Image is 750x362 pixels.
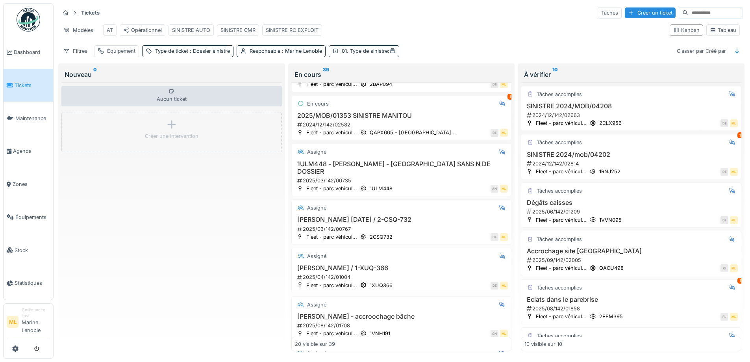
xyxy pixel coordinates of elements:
[145,132,198,140] div: Créer une intervention
[537,284,582,291] div: Tâches accomplies
[737,132,743,138] div: 1
[720,264,728,272] div: KI
[730,264,738,272] div: ML
[599,119,622,127] div: 2CLX956
[491,129,498,137] div: DE
[14,48,50,56] span: Dashboard
[7,316,19,328] li: ML
[307,100,329,108] div: En cours
[220,26,256,34] div: SINISTRE CMR
[7,307,50,339] a: ML Gestionnaire localMarine Lenoble
[4,69,53,102] a: Tickets
[342,47,396,55] div: 01. Type de sinistre
[598,7,622,19] div: Tâches
[500,330,508,338] div: ML
[536,264,587,272] div: Fleet - parc véhicul...
[296,322,508,329] div: 2025/08/142/01708
[60,24,97,36] div: Modèles
[536,119,587,127] div: Fleet - parc véhicul...
[296,273,508,281] div: 2025/04/142/01004
[307,301,326,308] div: Assigné
[737,278,743,284] div: 1
[323,70,329,79] sup: 39
[60,45,91,57] div: Filtres
[306,330,357,337] div: Fleet - parc véhicul...
[388,48,396,54] span: :
[370,233,393,241] div: 2CSQ732
[536,313,587,320] div: Fleet - parc véhicul...
[65,70,279,79] div: Nouveau
[13,147,50,155] span: Agenda
[625,7,676,18] div: Créer un ticket
[524,102,738,110] h3: SINISTRE 2024/MOB/04208
[4,102,53,135] a: Maintenance
[266,26,319,34] div: SINISTRE RC EXPLOIT
[673,45,730,57] div: Classer par Créé par
[307,252,326,260] div: Assigné
[306,185,357,192] div: Fleet - parc véhicul...
[15,213,50,221] span: Équipements
[4,168,53,201] a: Zones
[491,185,498,193] div: AN
[107,26,113,34] div: AT
[524,247,738,255] h3: Accrochage site [GEOGRAPHIC_DATA]
[526,208,738,215] div: 2025/06/142/01209
[370,185,393,192] div: 1ULM448
[15,115,50,122] span: Maintenance
[15,82,50,89] span: Tickets
[500,185,508,193] div: ML
[491,330,498,338] div: GN
[370,282,393,289] div: 1XUQ366
[524,70,738,79] div: À vérifier
[524,296,738,303] h3: Eclats dans le parebrise
[526,256,738,264] div: 2025/09/142/02005
[296,177,508,184] div: 2025/03/142/00735
[537,139,582,146] div: Tâches accomplies
[61,86,282,106] div: Aucun ticket
[280,48,322,54] span: : Marine Lenoble
[500,282,508,290] div: ML
[370,129,456,136] div: QAPX665 - [GEOGRAPHIC_DATA]...
[307,204,326,212] div: Assigné
[17,8,40,32] img: Badge_color-CXgf-gQk.svg
[107,47,135,55] div: Équipement
[720,216,728,224] div: DE
[730,313,738,321] div: ML
[295,216,508,223] h3: [PERSON_NAME] [DATE] / 2-CSQ-732
[730,216,738,224] div: ML
[295,313,508,320] h3: [PERSON_NAME] - accroochage bâche
[93,70,97,79] sup: 0
[599,264,624,272] div: QACU498
[370,330,390,337] div: 1VNH191
[78,9,103,17] strong: Tickets
[536,216,587,224] div: Fleet - parc véhicul...
[599,313,623,320] div: 2FEM395
[500,129,508,137] div: ML
[500,233,508,241] div: ML
[491,233,498,241] div: DE
[296,225,508,233] div: 2025/03/142/00767
[730,168,738,176] div: ML
[491,80,498,88] div: DE
[500,80,508,88] div: ML
[295,340,335,348] div: 20 visible sur 39
[15,247,50,254] span: Stock
[15,279,50,287] span: Statistiques
[294,70,509,79] div: En cours
[172,26,210,34] div: SINISTRE AUTO
[720,119,728,127] div: DE
[155,47,230,55] div: Type de ticket
[526,160,738,167] div: 2024/12/142/02814
[673,26,700,34] div: Kanban
[306,282,357,289] div: Fleet - parc véhicul...
[599,168,620,175] div: 1RNJ252
[730,119,738,127] div: ML
[524,199,738,206] h3: Dégâts caisses
[4,234,53,267] a: Stock
[4,267,53,300] a: Statistiques
[720,168,728,176] div: DE
[526,111,738,119] div: 2024/12/142/02663
[552,70,558,79] sup: 10
[370,80,392,88] div: 2BAP094
[536,168,587,175] div: Fleet - parc véhicul...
